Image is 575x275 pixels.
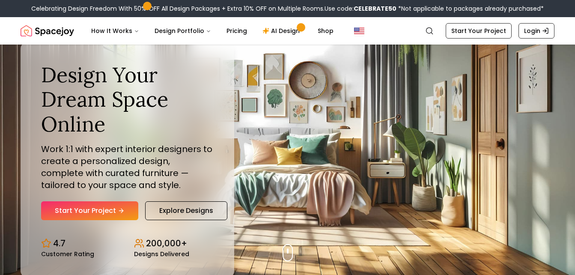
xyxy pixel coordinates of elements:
p: Work 1:1 with expert interior designers to create a personalized design, complete with curated fu... [41,143,214,191]
h1: Design Your Dream Space Online [41,63,214,137]
span: Use code: [325,4,396,13]
button: How It Works [84,22,146,39]
a: Start Your Project [41,201,138,220]
small: Customer Rating [41,251,94,257]
button: Design Portfolio [148,22,218,39]
a: Spacejoy [21,22,74,39]
small: Designs Delivered [134,251,189,257]
a: Pricing [220,22,254,39]
img: Spacejoy Logo [21,22,74,39]
p: 200,000+ [146,237,187,249]
img: United States [354,26,364,36]
a: Explore Designs [145,201,227,220]
div: Celebrating Design Freedom With 50% OFF All Design Packages + Extra 10% OFF on Multiple Rooms. [31,4,544,13]
a: Login [518,23,554,39]
a: AI Design [256,22,309,39]
a: Shop [311,22,340,39]
p: 4.7 [53,237,66,249]
nav: Main [84,22,340,39]
nav: Global [21,17,554,45]
b: CELEBRATE50 [354,4,396,13]
span: *Not applicable to packages already purchased* [396,4,544,13]
div: Design stats [41,230,214,257]
a: Start Your Project [446,23,512,39]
